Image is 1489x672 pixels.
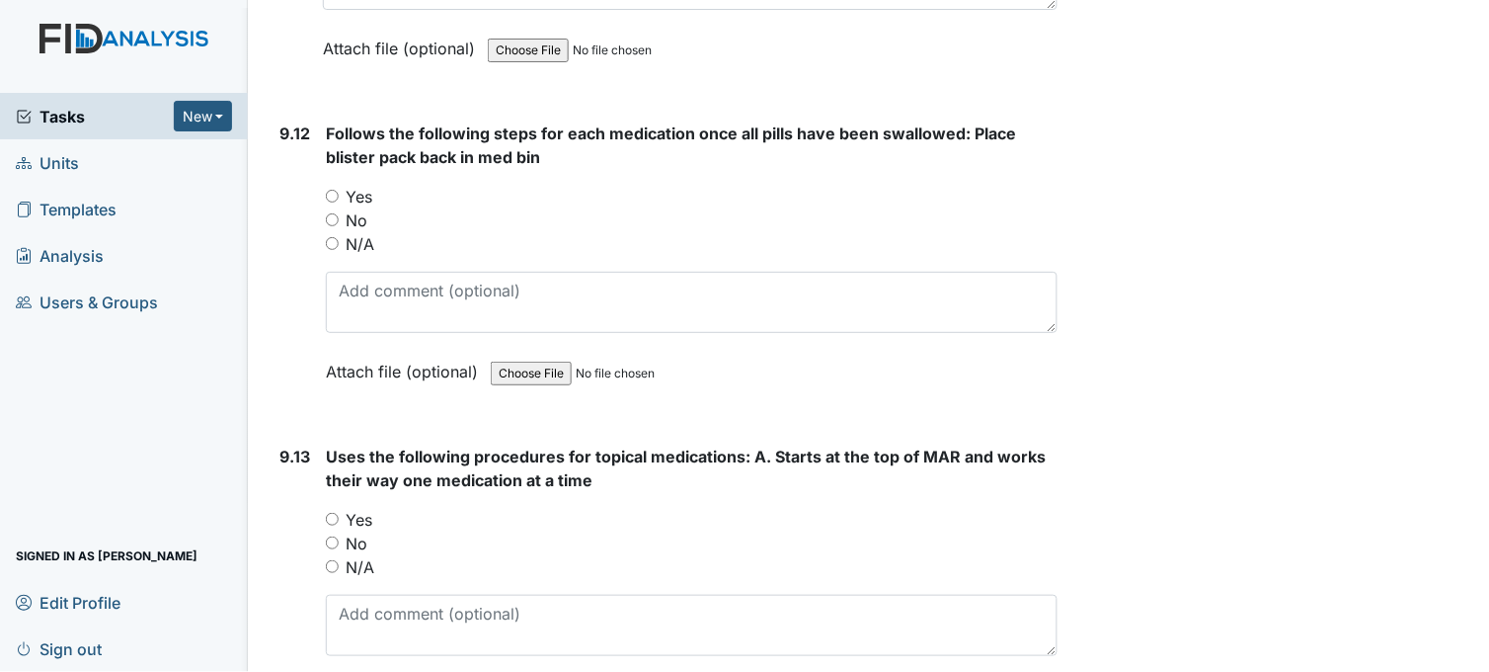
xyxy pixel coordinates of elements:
input: Yes [326,190,339,203]
input: No [326,213,339,226]
span: Analysis [16,240,104,271]
label: Yes [346,185,372,209]
label: 9.13 [279,445,310,468]
a: Tasks [16,105,174,128]
span: Uses the following procedures for topical medications: A. Starts at the top of MAR and works thei... [326,447,1046,490]
span: Units [16,147,79,178]
label: No [346,532,367,555]
input: Yes [326,513,339,526]
label: Attach file (optional) [323,26,483,60]
span: Users & Groups [16,287,158,317]
span: Sign out [16,633,102,664]
input: N/A [326,560,339,573]
label: N/A [346,232,374,256]
input: N/A [326,237,339,250]
span: Templates [16,194,117,224]
label: N/A [346,555,374,579]
button: New [174,101,233,131]
label: Attach file (optional) [326,349,486,383]
span: Follows the following steps for each medication once all pills have been swallowed: Place blister... [326,124,1016,167]
label: Yes [346,508,372,532]
input: No [326,537,339,549]
label: No [346,209,367,232]
span: Edit Profile [16,587,120,618]
label: 9.12 [279,122,310,145]
span: Signed in as [PERSON_NAME] [16,541,197,571]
